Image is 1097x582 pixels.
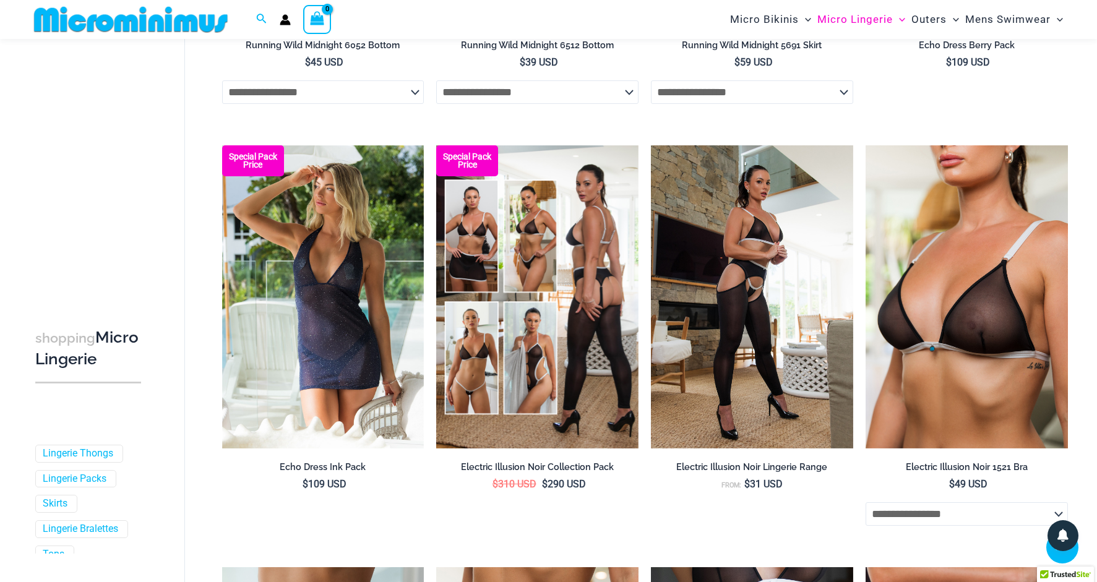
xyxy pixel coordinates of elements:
a: Micro LingerieMenu ToggleMenu Toggle [814,4,908,35]
a: Electric Illusion Noir 1521 Bra 01Electric Illusion Noir 1521 Bra 682 Thong 07Electric Illusion N... [866,145,1068,448]
span: $ [305,56,311,68]
img: MM SHOP LOGO FLAT [29,6,233,33]
span: $ [734,56,740,68]
span: Menu Toggle [893,4,905,35]
span: shopping [35,330,95,346]
bdi: 45 USD [305,56,343,68]
a: Skirts [43,498,67,511]
a: Echo Ink 5671 Dress 682 Thong 07 Echo Ink 5671 Dress 682 Thong 08Echo Ink 5671 Dress 682 Thong 08 [222,145,424,448]
span: From: [721,481,741,489]
a: Collection Pack (3) Electric Illusion Noir 1949 Bodysuit 04Electric Illusion Noir 1949 Bodysuit 04 [436,145,639,448]
img: Echo Ink 5671 Dress 682 Thong 07 [222,145,424,448]
h2: Echo Dress Berry Pack [866,40,1068,51]
a: Lingerie Thongs [43,447,113,460]
span: Menu Toggle [1051,4,1063,35]
a: Electric Illusion Noir Collection Pack [436,461,639,477]
nav: Site Navigation [725,2,1069,37]
a: Electric Illusion Noir Lingerie Range [651,461,853,477]
b: Special Pack Price [222,153,284,169]
a: Account icon link [280,14,291,25]
img: Collection Pack (3) [436,145,639,448]
h2: Echo Dress Ink Pack [222,461,424,473]
a: Search icon link [256,12,267,27]
span: $ [520,56,525,68]
bdi: 39 USD [520,56,558,68]
span: $ [744,478,750,490]
a: Running Wild Midnight 6512 Bottom [436,40,639,56]
span: Menu Toggle [799,4,811,35]
span: $ [946,56,952,68]
span: Menu Toggle [947,4,959,35]
a: Mens SwimwearMenu ToggleMenu Toggle [962,4,1066,35]
a: Running Wild Midnight 5691 Skirt [651,40,853,56]
bdi: 310 USD [493,478,536,490]
iframe: TrustedSite Certified [35,41,147,289]
h2: Running Wild Midnight 6052 Bottom [222,40,424,51]
span: Micro Lingerie [817,4,893,35]
b: Special Pack Price [436,153,498,169]
h2: Running Wild Midnight 6512 Bottom [436,40,639,51]
a: Tops [43,548,64,561]
span: $ [303,478,308,490]
a: OutersMenu ToggleMenu Toggle [908,4,962,35]
img: Electric Illusion Noir 1521 Bra 01 [866,145,1068,448]
span: $ [542,478,548,490]
a: Micro BikinisMenu ToggleMenu Toggle [727,4,814,35]
a: View Shopping Cart, empty [303,5,332,33]
h3: Micro Lingerie [35,327,141,370]
img: Electric Illusion Noir 1521 Bra 611 Micro 552 Tights 07 [651,145,853,448]
a: Lingerie Bralettes [43,523,118,536]
bdi: 49 USD [949,478,987,490]
h2: Electric Illusion Noir Lingerie Range [651,461,853,473]
span: $ [493,478,498,490]
a: Running Wild Midnight 6052 Bottom [222,40,424,56]
h2: Running Wild Midnight 5691 Skirt [651,40,853,51]
bdi: 109 USD [303,478,346,490]
a: Lingerie Packs [43,473,106,486]
a: Electric Illusion Noir 1521 Bra 611 Micro 552 Tights 07Electric Illusion Noir 1521 Bra 682 Thong ... [651,145,853,448]
span: Mens Swimwear [965,4,1051,35]
a: Echo Dress Berry Pack [866,40,1068,56]
bdi: 109 USD [946,56,990,68]
span: Outers [911,4,947,35]
h2: Electric Illusion Noir Collection Pack [436,461,639,473]
a: Echo Dress Ink Pack [222,461,424,477]
span: $ [949,478,955,490]
span: Micro Bikinis [730,4,799,35]
a: Electric Illusion Noir 1521 Bra [866,461,1068,477]
bdi: 290 USD [542,478,586,490]
h2: Electric Illusion Noir 1521 Bra [866,461,1068,473]
bdi: 59 USD [734,56,773,68]
bdi: 31 USD [744,478,783,490]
